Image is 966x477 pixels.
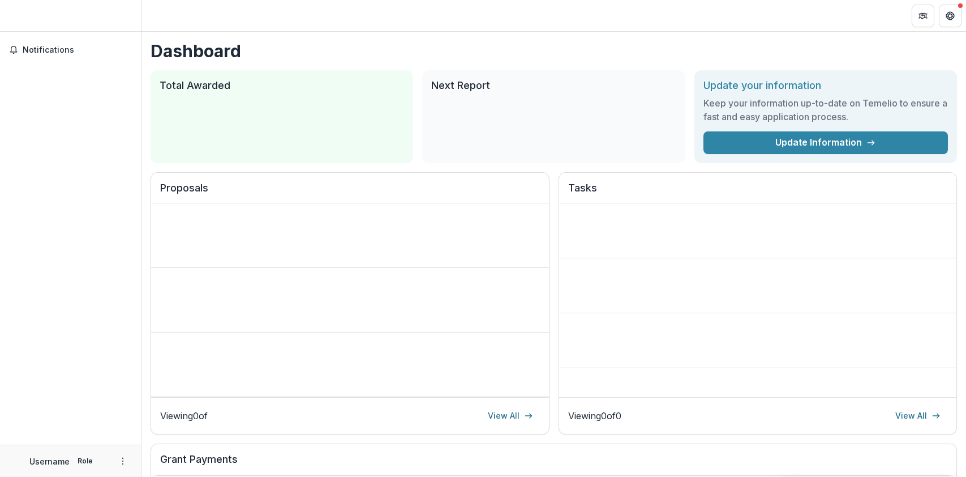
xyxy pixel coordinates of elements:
h2: Update your information [703,79,948,92]
h1: Dashboard [151,41,957,61]
a: View All [888,407,947,425]
p: Username [29,455,70,467]
span: Notifications [23,45,132,55]
a: View All [481,407,540,425]
h2: Grant Payments [160,453,947,475]
button: Notifications [5,41,136,59]
p: Viewing 0 of [160,409,208,423]
h3: Keep your information up-to-date on Temelio to ensure a fast and easy application process. [703,96,948,123]
p: Viewing 0 of 0 [568,409,621,423]
button: Partners [912,5,934,27]
h2: Total Awarded [160,79,404,92]
p: Role [74,456,96,466]
button: Get Help [939,5,961,27]
a: Update Information [703,131,948,154]
button: More [116,454,130,468]
h2: Next Report [431,79,676,92]
h2: Tasks [568,182,948,203]
h2: Proposals [160,182,540,203]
